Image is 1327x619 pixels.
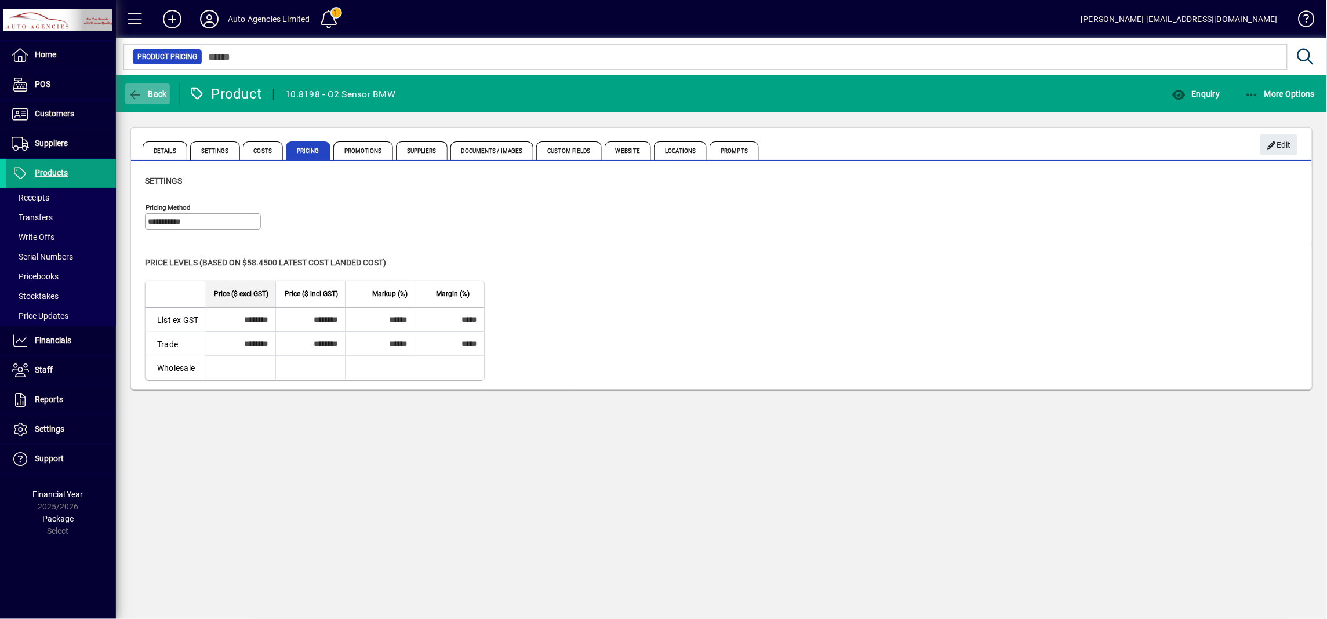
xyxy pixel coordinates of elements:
div: Auto Agencies Limited [228,10,310,28]
a: Settings [6,415,116,444]
a: POS [6,70,116,99]
span: Documents / Images [450,141,534,160]
a: Financials [6,326,116,355]
a: Price Updates [6,306,116,326]
span: POS [35,79,50,89]
span: Back [128,89,167,99]
span: Price Updates [12,311,68,321]
td: Trade [146,332,206,356]
td: Wholesale [146,356,206,380]
a: Pricebooks [6,267,116,286]
span: Transfers [12,213,53,222]
span: Customers [35,109,74,118]
span: Custom Fields [536,141,601,160]
button: Add [154,9,191,30]
span: Financial Year [33,490,83,499]
span: Package [42,514,74,523]
span: More Options [1245,89,1315,99]
span: Prompts [710,141,759,160]
span: Settings [35,424,64,434]
div: 10.8198 - O2 Sensor BMW [285,85,395,104]
a: Transfers [6,207,116,227]
a: Home [6,41,116,70]
span: Product Pricing [137,51,197,63]
span: Products [35,168,68,177]
span: Price ($ incl GST) [285,287,338,300]
a: Receipts [6,188,116,207]
span: Locations [654,141,707,160]
div: Product [188,85,262,103]
span: Pricebooks [12,272,59,281]
span: Settings [190,141,240,160]
span: Price levels (based on $58.4500 Latest cost landed cost) [145,258,386,267]
span: Price ($ excl GST) [214,287,268,300]
span: Support [35,454,64,463]
span: Pricing [286,141,330,160]
span: Details [143,141,187,160]
span: Serial Numbers [12,252,73,261]
div: [PERSON_NAME] [EMAIL_ADDRESS][DOMAIN_NAME] [1081,10,1278,28]
span: Suppliers [35,139,68,148]
a: Staff [6,356,116,385]
span: Costs [243,141,283,160]
a: Reports [6,385,116,414]
span: Suppliers [396,141,448,160]
span: Stocktakes [12,292,59,301]
a: Suppliers [6,129,116,158]
mat-label: Pricing method [146,203,191,212]
button: Profile [191,9,228,30]
a: Stocktakes [6,286,116,306]
span: Staff [35,365,53,374]
a: Knowledge Base [1289,2,1313,40]
a: Customers [6,100,116,129]
td: List ex GST [146,307,206,332]
span: Write Offs [12,232,54,242]
span: Website [605,141,652,160]
span: Edit [1267,136,1292,155]
a: Write Offs [6,227,116,247]
button: Back [125,83,170,104]
span: Reports [35,395,63,404]
span: Promotions [333,141,393,160]
span: Enquiry [1172,89,1220,99]
span: Home [35,50,56,59]
app-page-header-button: Back [116,83,180,104]
span: Margin (%) [436,287,470,300]
button: More Options [1242,83,1318,104]
span: Financials [35,336,71,345]
a: Serial Numbers [6,247,116,267]
span: Receipts [12,193,49,202]
a: Support [6,445,116,474]
span: Settings [145,176,182,185]
span: Markup (%) [372,287,408,300]
button: Edit [1260,134,1297,155]
button: Enquiry [1169,83,1223,104]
